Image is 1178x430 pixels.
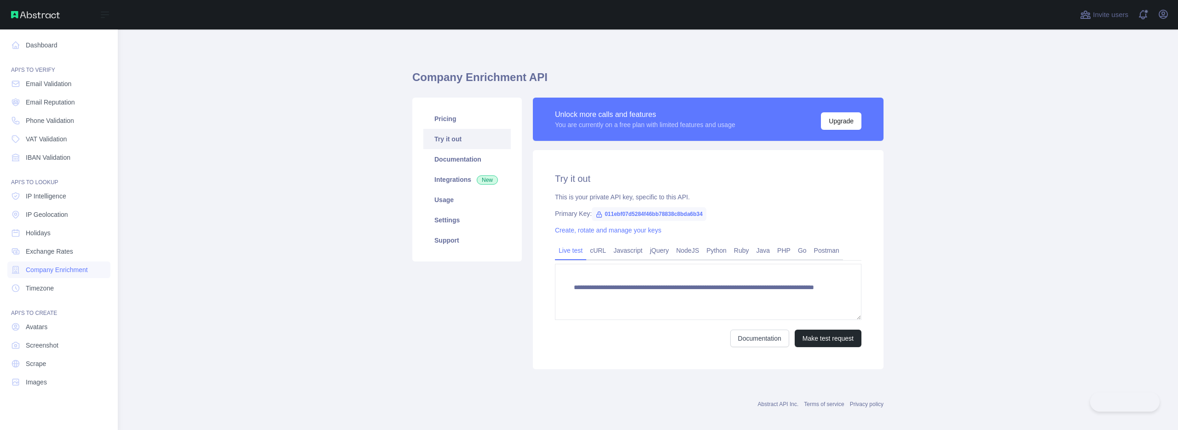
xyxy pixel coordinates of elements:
a: Holidays [7,225,110,241]
a: VAT Validation [7,131,110,147]
span: IBAN Validation [26,153,70,162]
button: Make test request [795,330,861,347]
span: Phone Validation [26,116,74,125]
a: Terms of service [804,401,844,407]
a: Scrape [7,355,110,372]
a: Dashboard [7,37,110,53]
a: NodeJS [672,243,703,258]
span: VAT Validation [26,134,67,144]
a: Settings [423,210,511,230]
a: Usage [423,190,511,210]
a: Postman [810,243,843,258]
span: Email Validation [26,79,71,88]
a: Company Enrichment [7,261,110,278]
span: Invite users [1093,10,1128,20]
div: You are currently on a free plan with limited features and usage [555,120,735,129]
a: Email Reputation [7,94,110,110]
span: IP Geolocation [26,210,68,219]
a: Documentation [423,149,511,169]
a: Ruby [730,243,753,258]
a: Support [423,230,511,250]
a: Avatars [7,319,110,335]
span: 011ebf07d5284f46bb78838c8bda6b34 [592,207,706,221]
a: Privacy policy [850,401,883,407]
span: Screenshot [26,341,58,350]
a: Create, rotate and manage your keys [555,227,661,234]
a: Javascript [610,243,646,258]
a: Java [753,243,774,258]
a: Phone Validation [7,112,110,129]
span: New [477,175,498,185]
a: Live test [555,243,586,258]
a: Pricing [423,109,511,129]
a: IBAN Validation [7,149,110,166]
a: IP Geolocation [7,206,110,223]
div: API'S TO CREATE [7,298,110,317]
a: PHP [774,243,794,258]
a: Abstract API Inc. [758,401,799,407]
a: Email Validation [7,76,110,92]
a: IP Intelligence [7,188,110,204]
span: Images [26,378,47,387]
a: Go [794,243,810,258]
h1: Company Enrichment API [412,70,883,92]
a: Documentation [730,330,789,347]
a: Exchange Rates [7,243,110,260]
span: Holidays [26,228,51,238]
button: Invite users [1078,7,1130,22]
div: API'S TO VERIFY [7,55,110,74]
a: Timezone [7,280,110,296]
a: cURL [586,243,610,258]
span: Avatars [26,322,47,331]
iframe: Toggle Customer Support [1090,392,1160,412]
div: Unlock more calls and features [555,109,735,120]
img: Abstract API [11,11,60,18]
a: Python [703,243,730,258]
a: Screenshot [7,337,110,354]
button: Upgrade [821,112,861,130]
a: Integrations New [423,169,511,190]
div: This is your private API key, specific to this API. [555,192,861,202]
a: Try it out [423,129,511,149]
h2: Try it out [555,172,861,185]
div: Primary Key: [555,209,861,218]
a: jQuery [646,243,672,258]
span: Exchange Rates [26,247,73,256]
span: Timezone [26,284,54,293]
span: IP Intelligence [26,192,66,201]
span: Company Enrichment [26,265,88,274]
div: API'S TO LOOKUP [7,168,110,186]
a: Images [7,374,110,390]
span: Scrape [26,359,46,368]
span: Email Reputation [26,98,75,107]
